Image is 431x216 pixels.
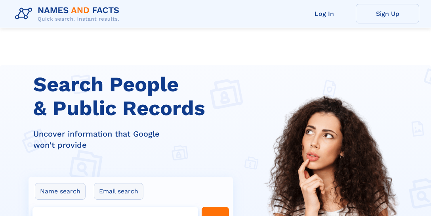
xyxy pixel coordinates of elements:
label: Name search [35,183,86,200]
div: Uncover information that Google won't provide [33,128,238,150]
h1: Search People & Public Records [33,73,238,120]
label: Email search [94,183,143,200]
img: Logo Names and Facts [12,3,126,25]
a: Sign Up [356,4,419,23]
a: Log In [292,4,356,23]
